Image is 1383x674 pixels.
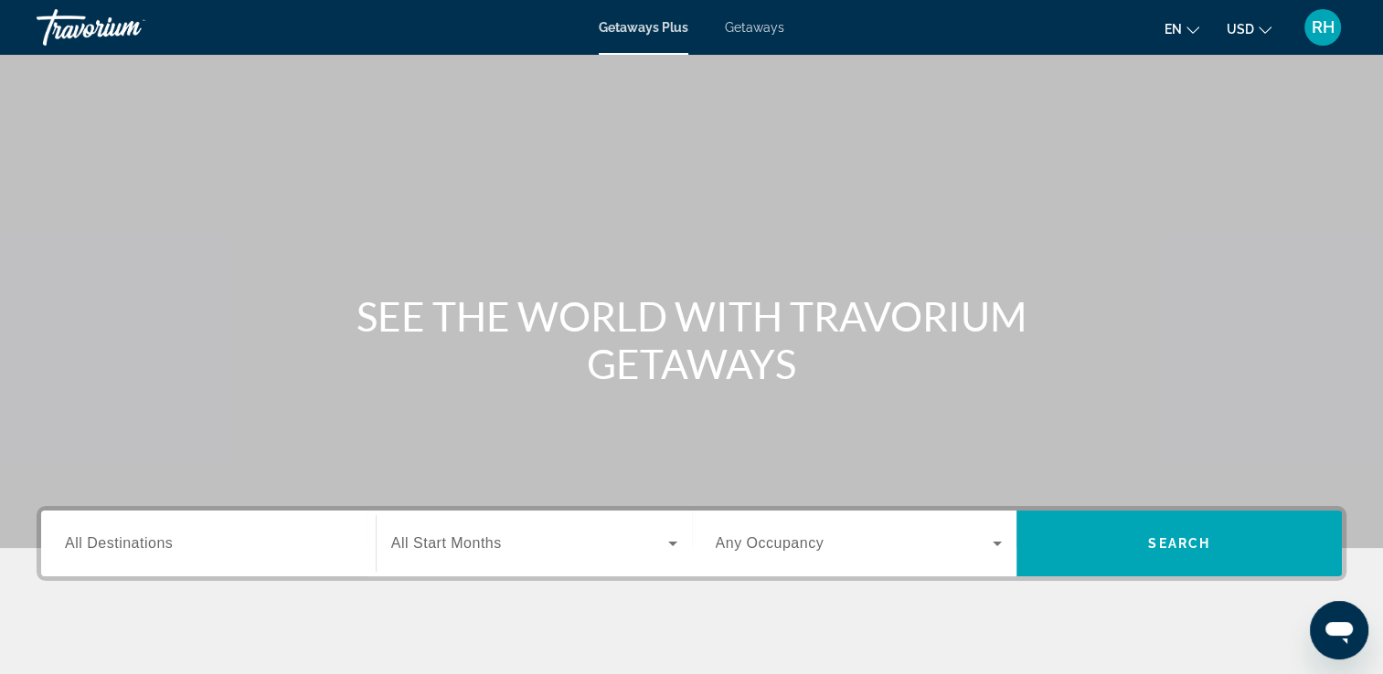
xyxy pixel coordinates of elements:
[1227,22,1254,37] span: USD
[41,511,1342,576] div: Search widget
[716,535,824,551] span: Any Occupancy
[1310,601,1368,659] iframe: Button to launch messaging window
[391,535,502,551] span: All Start Months
[1227,16,1271,42] button: Change currency
[65,535,173,551] span: All Destinations
[37,4,219,51] a: Travorium
[1165,16,1199,42] button: Change language
[1299,8,1346,47] button: User Menu
[1312,18,1335,37] span: RH
[1148,536,1210,551] span: Search
[349,292,1035,387] h1: SEE THE WORLD WITH TRAVORIUM GETAWAYS
[1016,511,1342,576] button: Search
[1165,22,1182,37] span: en
[725,20,784,35] a: Getaways
[599,20,688,35] a: Getaways Plus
